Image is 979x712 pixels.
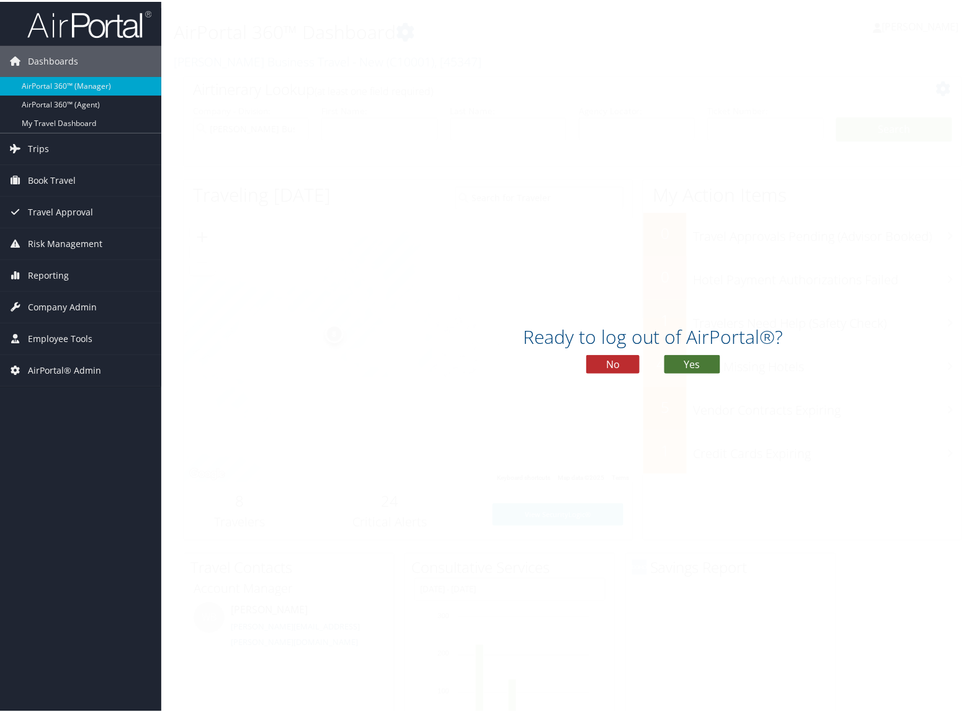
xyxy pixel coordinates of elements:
[28,353,101,384] span: AirPortal® Admin
[28,258,69,289] span: Reporting
[28,132,49,163] span: Trips
[28,290,97,321] span: Company Admin
[28,44,78,75] span: Dashboards
[28,322,92,353] span: Employee Tools
[28,163,76,194] span: Book Travel
[28,227,102,258] span: Risk Management
[28,195,93,226] span: Travel Approval
[27,8,151,37] img: airportal-logo.png
[664,353,720,372] button: Yes
[586,353,640,372] button: No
